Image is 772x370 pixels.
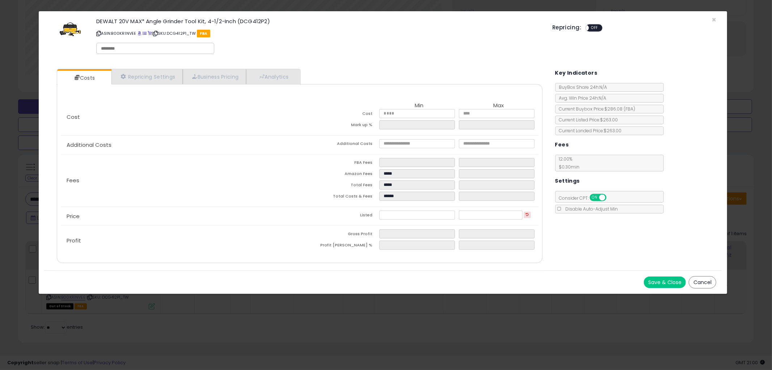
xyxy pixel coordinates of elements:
[61,142,300,148] p: Additional Costs
[556,117,618,123] span: Current Listed Price: $263.00
[61,114,300,120] p: Cost
[379,103,459,109] th: Min
[605,106,636,112] span: $286.08
[96,18,541,24] h3: DEWALT 20V MAX* Angle Grinder Tool Kit, 4-1/2-Inch (DCG412P2)
[712,14,716,25] span: ×
[300,229,379,241] td: Gross Profit
[300,180,379,192] td: Total Fees
[555,140,569,149] h5: Fees
[61,238,300,244] p: Profit
[605,195,617,201] span: OFF
[300,211,379,222] td: Listed
[61,178,300,183] p: Fees
[183,69,246,84] a: Business Pricing
[556,95,607,101] span: Avg. Win Price 24h: N/A
[562,206,618,212] span: Disable Auto-Adjust Min
[111,69,183,84] a: Repricing Settings
[96,28,541,39] p: ASIN: B00KR1NVEE | SKU: DCG412P1_TW
[300,120,379,132] td: Mark up %
[197,30,210,37] span: FBA
[624,106,636,112] span: ( FBA )
[148,30,152,36] a: Your listing only
[246,69,300,84] a: Analytics
[300,192,379,203] td: Total Costs & Fees
[556,156,580,170] span: 12.00 %
[556,195,616,201] span: Consider CPT:
[555,68,598,78] h5: Key Indicators
[300,169,379,180] td: Amazon Fees
[556,84,607,90] span: BuyBox Share 24h: N/A
[57,71,111,85] a: Costs
[300,241,379,252] td: Profit [PERSON_NAME] %
[556,128,622,134] span: Current Landed Price: $263.00
[556,164,580,170] span: $0.30 min
[459,103,539,109] th: Max
[555,176,580,186] h5: Settings
[556,106,636,112] span: Current Buybox Price:
[644,277,686,288] button: Save & Close
[61,213,300,219] p: Price
[59,18,81,40] img: 41dyswfbLiL._SL60_.jpg
[300,109,379,120] td: Cost
[689,276,716,288] button: Cancel
[138,30,142,36] a: BuyBox page
[590,195,599,201] span: ON
[300,158,379,169] td: FBA Fees
[589,25,600,31] span: OFF
[143,30,147,36] a: All offer listings
[300,139,379,150] td: Additional Costs
[552,25,581,30] h5: Repricing:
